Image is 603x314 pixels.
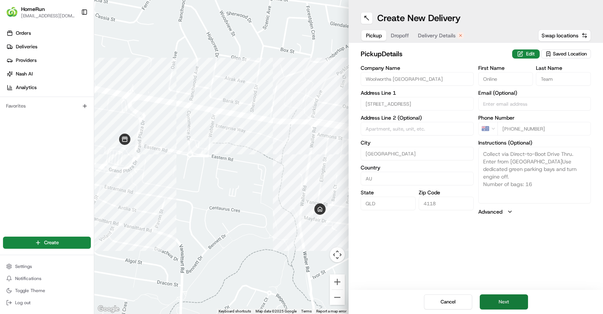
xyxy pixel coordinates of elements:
[3,68,94,80] a: Nash AI
[478,208,502,215] label: Advanced
[478,65,533,71] label: First Name
[15,300,31,306] span: Log out
[478,72,533,86] input: Enter first name
[3,237,91,249] button: Create
[15,288,45,294] span: Toggle Theme
[44,239,59,246] span: Create
[541,49,591,59] button: Saved Location
[15,263,32,269] span: Settings
[478,147,591,203] textarea: Collect via Direct-to-Boot Drive Thru. Enter from [GEOGRAPHIC_DATA]Use dedicated green parking ba...
[3,100,91,112] div: Favorites
[424,294,472,309] button: Cancel
[330,290,345,305] button: Zoom out
[16,30,31,37] span: Orders
[361,172,474,185] input: Enter country
[3,273,91,284] button: Notifications
[6,6,18,18] img: HomeRun
[3,261,91,272] button: Settings
[3,54,94,66] a: Providers
[16,84,37,91] span: Analytics
[3,41,94,53] a: Deliveries
[16,57,37,64] span: Providers
[330,274,345,289] button: Zoom in
[478,208,591,215] button: Advanced
[16,71,33,77] span: Nash AI
[96,304,121,314] img: Google
[21,13,75,19] button: [EMAIL_ADDRESS][DOMAIN_NAME]
[361,49,508,59] h2: pickup Details
[478,90,591,95] label: Email (Optional)
[377,12,461,24] h1: Create New Delivery
[361,122,474,135] input: Apartment, suite, unit, etc.
[391,32,409,39] span: Dropoff
[361,72,474,86] input: Enter company name
[96,304,121,314] a: Open this area in Google Maps (opens a new window)
[361,115,474,120] label: Address Line 2 (Optional)
[316,309,346,313] a: Report a map error
[3,297,91,308] button: Log out
[361,147,474,160] input: Enter city
[256,309,297,313] span: Map data ©2025 Google
[301,309,312,313] a: Terms (opens in new tab)
[15,276,41,282] span: Notifications
[536,65,591,71] label: Last Name
[497,122,591,135] input: Enter phone number
[418,32,456,39] span: Delivery Details
[419,197,474,210] input: Enter zip code
[3,82,94,94] a: Analytics
[361,197,416,210] input: Enter state
[361,90,474,95] label: Address Line 1
[3,27,94,39] a: Orders
[361,65,474,71] label: Company Name
[419,190,474,195] label: Zip Code
[542,32,579,39] span: Swap locations
[480,294,528,309] button: Next
[553,51,587,57] span: Saved Location
[538,29,591,42] button: Swap locations
[366,32,382,39] span: Pickup
[361,97,474,111] input: Enter address
[536,72,591,86] input: Enter last name
[478,140,591,145] label: Instructions (Optional)
[330,247,345,262] button: Map camera controls
[361,165,474,170] label: Country
[512,49,540,58] button: Edit
[478,115,591,120] label: Phone Number
[478,97,591,111] input: Enter email address
[219,309,251,314] button: Keyboard shortcuts
[3,3,78,21] button: HomeRunHomeRun[EMAIL_ADDRESS][DOMAIN_NAME]
[3,285,91,296] button: Toggle Theme
[21,5,45,13] button: HomeRun
[361,140,474,145] label: City
[16,43,37,50] span: Deliveries
[361,190,416,195] label: State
